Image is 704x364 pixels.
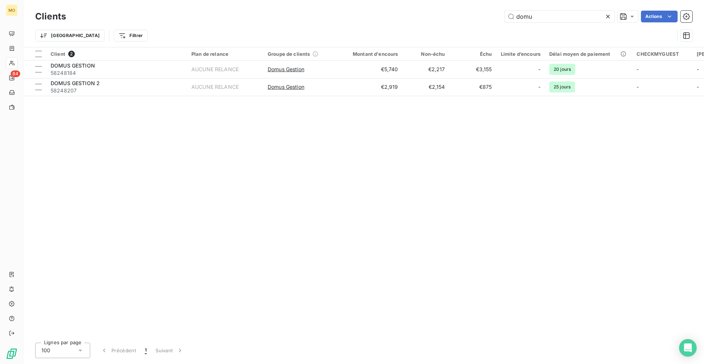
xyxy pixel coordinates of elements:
[51,69,183,77] span: 58248184
[51,51,65,57] span: Client
[51,87,183,94] span: 58248207
[340,61,403,78] td: €5,740
[6,348,18,360] img: Logo LeanPay
[454,51,492,57] div: Échu
[697,84,699,90] span: -
[41,347,50,354] span: 100
[679,339,697,357] div: Open Intercom Messenger
[268,66,304,73] span: Domus Gestion
[191,83,239,91] div: AUCUNE RELANCE
[35,30,104,41] button: [GEOGRAPHIC_DATA]
[403,61,450,78] td: €2,217
[450,78,496,96] td: €875
[637,84,639,90] span: -
[268,51,310,57] span: Groupe de clients
[501,51,540,57] div: Limite d’encours
[538,83,540,91] span: -
[191,51,259,57] div: Plan de relance
[151,343,188,358] button: Suivant
[549,51,628,57] div: Délai moyen de paiement
[96,343,140,358] button: Précédent
[268,83,304,91] span: Domus Gestion
[344,51,398,57] div: Montant d'encours
[637,51,688,57] div: CHECKMYGUEST
[538,66,540,73] span: -
[11,70,20,77] span: 84
[35,10,66,23] h3: Clients
[191,66,239,73] div: AUCUNE RELANCE
[140,343,151,358] button: 1
[114,30,147,41] button: Filtrer
[340,78,403,96] td: €2,919
[407,51,445,57] div: Non-échu
[68,51,75,57] span: 2
[637,66,639,72] span: -
[549,81,575,92] span: 25 jours
[51,80,100,86] span: DOMUS GESTION 2
[505,11,615,22] input: Rechercher
[6,4,18,16] div: MO
[450,61,496,78] td: €3,155
[549,64,575,75] span: 20 jours
[51,62,95,69] span: DOMUS GESTION
[403,78,450,96] td: €2,154
[641,11,678,22] button: Actions
[697,66,699,72] span: -
[145,347,147,354] span: 1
